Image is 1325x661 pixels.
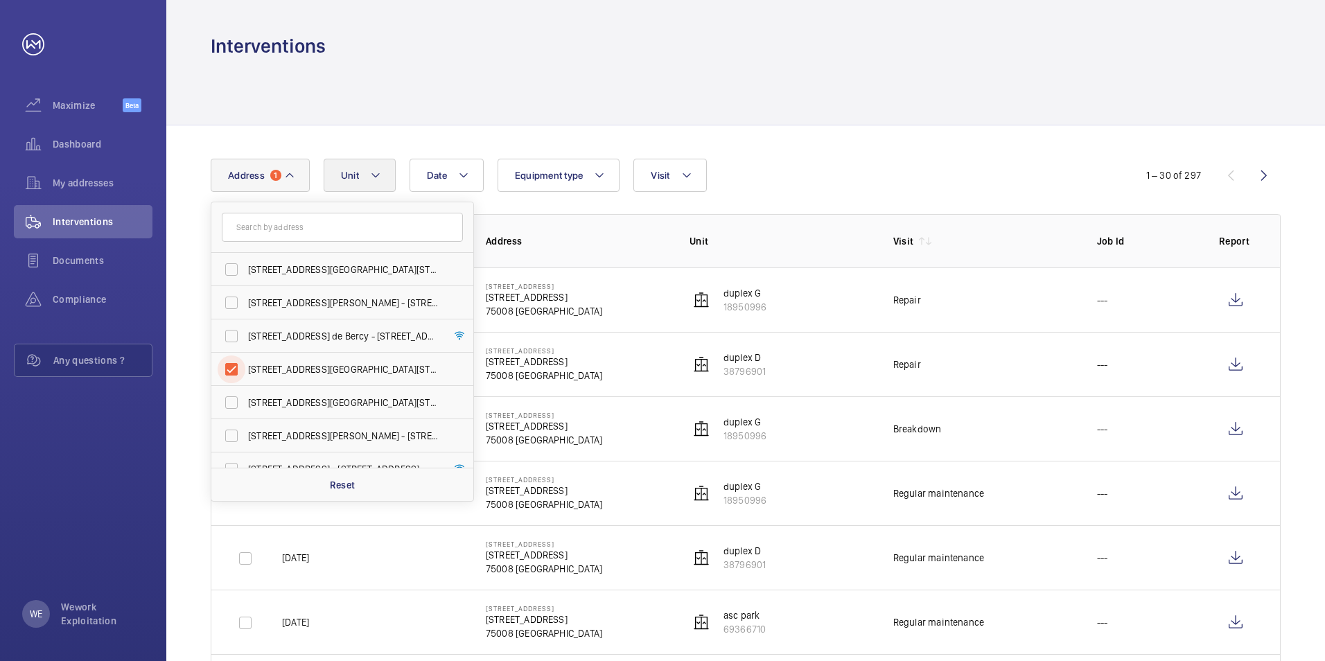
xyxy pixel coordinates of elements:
[53,215,152,229] span: Interventions
[341,170,359,181] span: Unit
[723,364,766,378] p: 38796901
[1097,358,1108,371] p: ---
[61,600,144,628] p: Wework Exploitation
[723,493,766,507] p: 18950996
[693,614,710,631] img: elevator.svg
[270,170,281,181] span: 1
[1097,551,1108,565] p: ---
[53,254,152,267] span: Documents
[486,604,602,612] p: [STREET_ADDRESS]
[486,419,602,433] p: [STREET_ADDRESS]
[893,615,984,629] div: Regular maintenance
[427,170,447,181] span: Date
[282,615,309,629] p: [DATE]
[893,551,984,565] div: Regular maintenance
[486,290,602,304] p: [STREET_ADDRESS]
[486,562,602,576] p: 75008 [GEOGRAPHIC_DATA]
[690,234,871,248] p: Unit
[486,548,602,562] p: [STREET_ADDRESS]
[723,558,766,572] p: 38796901
[486,433,602,447] p: 75008 [GEOGRAPHIC_DATA]
[330,478,356,492] p: Reset
[211,33,326,59] h1: Interventions
[723,429,766,443] p: 18950996
[633,159,706,192] button: Visit
[893,358,921,371] div: Repair
[53,98,123,112] span: Maximize
[282,551,309,565] p: [DATE]
[693,549,710,566] img: elevator.svg
[693,356,710,373] img: elevator.svg
[1146,168,1201,182] div: 1 – 30 of 297
[486,355,602,369] p: [STREET_ADDRESS]
[324,159,396,192] button: Unit
[486,612,602,626] p: [STREET_ADDRESS]
[1097,422,1108,436] p: ---
[410,159,484,192] button: Date
[486,411,602,419] p: [STREET_ADDRESS]
[222,213,463,242] input: Search by address
[248,296,439,310] span: [STREET_ADDRESS][PERSON_NAME] - [STREET_ADDRESS][PERSON_NAME]
[723,351,766,364] p: duplex D
[123,98,141,112] span: Beta
[53,137,152,151] span: Dashboard
[486,282,602,290] p: [STREET_ADDRESS]
[486,540,602,548] p: [STREET_ADDRESS]
[893,234,914,248] p: Visit
[723,608,766,622] p: asc park
[693,292,710,308] img: elevator.svg
[486,369,602,382] p: 75008 [GEOGRAPHIC_DATA]
[1097,615,1108,629] p: ---
[893,422,942,436] div: Breakdown
[248,329,439,343] span: [STREET_ADDRESS] de Bercy - [STREET_ADDRESS]
[486,497,602,511] p: 75008 [GEOGRAPHIC_DATA]
[893,293,921,307] div: Repair
[486,475,602,484] p: [STREET_ADDRESS]
[498,159,620,192] button: Equipment type
[486,626,602,640] p: 75008 [GEOGRAPHIC_DATA]
[723,622,766,636] p: 69366710
[486,346,602,355] p: [STREET_ADDRESS]
[723,415,766,429] p: duplex G
[53,353,152,367] span: Any questions ?
[248,362,439,376] span: [STREET_ADDRESS][GEOGRAPHIC_DATA][STREET_ADDRESS]
[1219,234,1252,248] p: Report
[1097,293,1108,307] p: ---
[693,485,710,502] img: elevator.svg
[723,286,766,300] p: duplex G
[723,300,766,314] p: 18950996
[723,479,766,493] p: duplex G
[486,304,602,318] p: 75008 [GEOGRAPHIC_DATA]
[53,292,152,306] span: Compliance
[651,170,669,181] span: Visit
[211,159,310,192] button: Address1
[693,421,710,437] img: elevator.svg
[248,396,439,409] span: [STREET_ADDRESS][GEOGRAPHIC_DATA][STREET_ADDRESS]
[53,176,152,190] span: My addresses
[486,234,667,248] p: Address
[30,607,42,621] p: WE
[723,544,766,558] p: duplex D
[248,263,439,276] span: [STREET_ADDRESS][GEOGRAPHIC_DATA][STREET_ADDRESS]
[1097,486,1108,500] p: ---
[228,170,265,181] span: Address
[248,462,439,476] span: [STREET_ADDRESS] - [STREET_ADDRESS]
[515,170,583,181] span: Equipment type
[893,486,984,500] div: Regular maintenance
[248,429,439,443] span: [STREET_ADDRESS][PERSON_NAME] - [STREET_ADDRESS][PERSON_NAME]
[1097,234,1197,248] p: Job Id
[486,484,602,497] p: [STREET_ADDRESS]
